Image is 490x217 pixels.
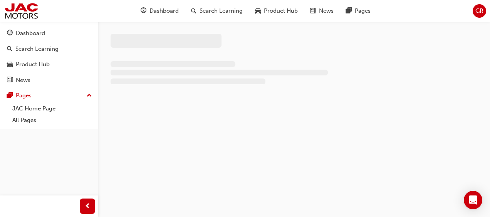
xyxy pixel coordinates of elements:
span: car-icon [7,61,13,68]
div: Search Learning [15,45,59,53]
a: Dashboard [3,26,95,40]
a: car-iconProduct Hub [249,3,304,19]
a: guage-iconDashboard [134,3,185,19]
span: pages-icon [346,6,352,16]
a: News [3,73,95,87]
a: Product Hub [3,57,95,72]
span: Product Hub [264,7,298,15]
button: GR [473,4,486,18]
a: search-iconSearch Learning [185,3,249,19]
span: GR [475,7,483,15]
button: DashboardSearch LearningProduct HubNews [3,25,95,88]
a: JAC Home Page [9,103,95,115]
div: News [16,76,30,85]
span: prev-icon [85,202,91,211]
img: jac-portal [4,2,39,20]
a: news-iconNews [304,3,340,19]
div: Product Hub [16,60,50,69]
div: Pages [16,91,32,100]
span: Search Learning [200,7,243,15]
div: Dashboard [16,29,45,38]
span: up-icon [87,91,92,101]
span: search-icon [191,6,196,16]
a: pages-iconPages [340,3,377,19]
span: news-icon [310,6,316,16]
button: Pages [3,88,95,103]
span: car-icon [255,6,261,16]
a: All Pages [9,114,95,126]
span: news-icon [7,77,13,84]
div: Open Intercom Messenger [464,191,482,209]
span: pages-icon [7,92,13,99]
span: guage-icon [7,30,13,37]
span: News [319,7,334,15]
span: guage-icon [141,6,146,16]
span: Dashboard [149,7,179,15]
span: Pages [355,7,371,15]
span: search-icon [7,46,12,53]
a: Search Learning [3,42,95,56]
